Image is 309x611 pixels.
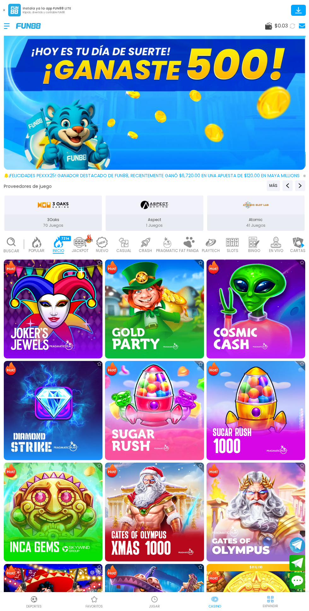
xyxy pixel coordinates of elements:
div: 7214 [60,236,71,241]
button: Aspect [104,195,205,231]
img: Sugar Rush [105,361,204,460]
p: CRASH [139,248,152,254]
p: Aspect [106,217,203,223]
p: EXPANDIR [263,604,278,608]
img: home_active.webp [52,237,65,248]
p: BINGO [248,248,260,254]
img: new_light.webp [96,237,108,248]
img: Aspect [141,198,168,212]
p: 41 Juegos [207,223,305,228]
button: Proveedores de juego [4,183,52,190]
p: 3Oaks [4,217,102,223]
img: hot [85,234,93,243]
a: Casino JugarCasino JugarJUGAR [124,595,184,609]
button: Atomic [205,195,306,231]
img: Hot [207,260,220,275]
p: favoritos [85,604,103,609]
img: Gates of Olympus [207,463,305,561]
p: PRAGMATIC [156,248,178,254]
p: JUGAR [149,604,160,609]
p: SLOTS [227,248,238,254]
a: CasinoCasinoCasino [185,595,245,609]
img: Deportes [30,596,38,603]
p: PLAYTECH [202,248,220,254]
p: 1 Juegos [106,223,203,228]
img: popular_light.webp [30,237,43,248]
img: Atomic [242,198,270,212]
p: Casino [209,604,221,609]
p: CARTAS [290,248,306,254]
img: GANASTE 500 [4,19,305,170]
p: $ 816,190 [207,564,305,571]
img: Company Logo [16,23,41,28]
button: Contact customer service [289,572,305,589]
p: INICIO [53,248,64,254]
p: CASUAL [116,248,131,254]
span: ¡FELICIDADES pexxx25! GANADOR DESTACADO DE FUN88, RECIENTEMENTE GANÓ $6,720.00 EN UNA APUESTA DE ... [9,172,306,179]
a: DeportesDeportesDeportes [4,595,64,609]
img: Casino Jugar [151,596,158,603]
p: EN VIVO [269,248,283,254]
p: POPULAR [29,248,44,254]
img: hide [266,595,274,603]
a: Casino FavoritosCasino Favoritosfavoritos [64,595,124,609]
img: Inca Gems [4,463,102,561]
img: live_light.webp [270,237,282,248]
img: Gold Party [105,260,204,358]
img: Diamond Strike [4,361,102,460]
img: Hot [4,463,17,478]
img: Sugar Rush 1000 [207,361,305,460]
img: pragmatic_light.webp [161,237,173,248]
p: Atomic [207,217,305,223]
img: Hot [4,362,17,377]
img: Hot [207,463,220,478]
img: casual_light.webp [117,237,130,248]
p: Rápido, divertido y confiable FUN88 [23,11,71,15]
span: $ 0.03 [275,22,288,30]
button: Previous providers [283,180,293,191]
img: Hot [207,570,220,585]
img: App Logo [8,4,21,16]
img: cards_light.webp [291,237,304,248]
p: NUEVO [96,248,108,254]
img: playtech_light.webp [204,237,217,248]
img: Hot [106,260,118,275]
button: Join telegram [289,555,305,571]
img: bingo_light.webp [248,237,260,248]
img: Hot [106,362,118,377]
img: 3Oaks [38,198,69,212]
button: Previous providers [267,180,280,191]
p: 70 Juegos [4,223,102,228]
p: FAT PANDA [179,248,199,254]
img: fat_panda_light.webp [183,237,195,248]
p: Deportes [26,604,42,609]
img: Gates of Olympus Xmas 1000 [105,463,204,561]
img: jackpot_light.webp [74,237,86,248]
img: Casino Favoritos [90,596,98,603]
img: Joker's Jewels [4,260,102,358]
p: Buscar [3,248,19,254]
p: JACKPOT [72,248,89,254]
img: Hot [4,260,17,275]
img: Hot [4,565,17,580]
img: Hot [106,463,118,478]
img: crash_light.webp [139,237,152,248]
img: Hot [207,362,220,377]
p: Instala ya la app FUN88 LITE [23,6,71,11]
img: slots_light.webp [226,237,239,248]
img: Cosmic Cash [207,260,305,358]
img: Hot [106,565,118,580]
button: 3Oaks [3,195,104,231]
button: Join telegram channel [289,537,305,553]
button: Next providers [295,180,305,191]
